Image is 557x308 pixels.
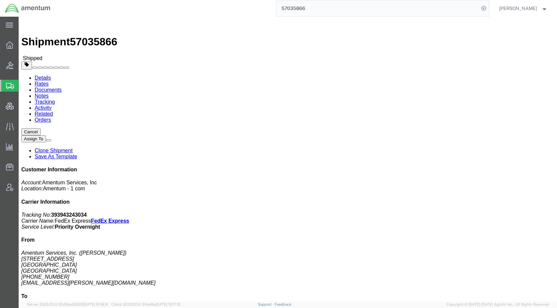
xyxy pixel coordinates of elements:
span: [DATE] 10:17:12 [156,302,181,306]
input: Search for shipment number, reference number [277,0,479,16]
button: [PERSON_NAME] [499,4,548,12]
img: logo [5,3,51,13]
span: [DATE] 10:18:31 [83,302,108,306]
span: Server: 2025.20.0-32d5ea39505 [27,302,108,306]
a: Feedback [275,302,291,306]
iframe: FS Legacy Container [19,17,557,301]
a: Support [258,302,275,306]
span: Client: 2025.20.0-314a16e [111,302,181,306]
span: Copyright © [DATE]-[DATE] Agistix Inc., All Rights Reserved [446,302,549,307]
span: Kent Gilman [499,5,537,12]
